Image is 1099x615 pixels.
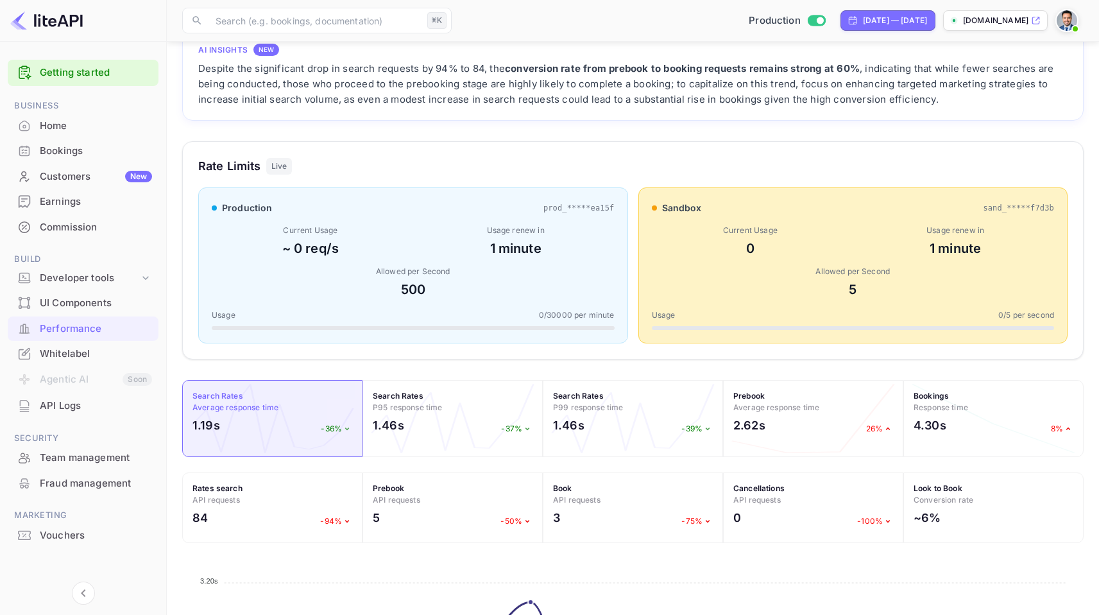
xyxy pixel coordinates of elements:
[10,10,83,31] img: LiteAPI logo
[749,13,801,28] span: Production
[40,195,152,209] div: Earnings
[8,164,158,189] div: CustomersNew
[8,215,158,240] div: Commission
[8,114,158,137] a: Home
[212,280,615,299] div: 500
[8,394,158,419] div: API Logs
[40,271,139,286] div: Developer tools
[733,403,819,412] span: Average response time
[963,15,1028,26] p: [DOMAIN_NAME]
[505,62,860,74] strong: conversion rate from prebook to booking requests remains strong at 60%
[8,471,158,495] a: Fraud management
[8,189,158,214] div: Earnings
[198,157,261,175] h3: Rate Limits
[8,291,158,315] a: UI Components
[652,309,676,321] span: Usage
[192,391,243,401] strong: Search Rates
[553,403,624,412] span: P99 response time
[8,523,158,548] div: Vouchers
[863,15,927,26] div: [DATE] — [DATE]
[40,220,152,235] div: Commission
[40,144,152,159] div: Bookings
[208,8,422,33] input: Search (e.g. bookings, documentation)
[914,403,968,412] span: Response time
[914,509,941,526] h2: ~6%
[40,322,152,336] div: Performance
[417,225,615,236] div: Usage renew in
[40,476,152,491] div: Fraud management
[681,423,713,435] p: -39%
[40,451,152,465] div: Team management
[998,309,1054,321] span: 0 / 5 per second
[40,399,152,413] div: API Logs
[914,495,973,505] span: Conversion rate
[733,495,781,505] span: API requests
[40,119,152,134] div: Home
[40,65,152,80] a: Getting started
[866,423,893,435] p: 26%
[662,201,702,214] span: sandbox
[40,169,152,184] div: Customers
[1051,423,1073,435] p: 8%
[373,391,423,401] strong: Search Rates
[200,577,218,585] tspan: 3.20s
[914,483,962,493] strong: Look to Book
[553,483,572,493] strong: Book
[840,10,935,31] div: Click to change the date range period
[914,417,946,434] h2: 4.30s
[553,509,560,526] h2: 3
[539,309,615,321] span: 0 / 30000 per minute
[212,239,409,258] div: ~ 0 req/s
[8,99,158,113] span: Business
[8,523,158,547] a: Vouchers
[8,471,158,496] div: Fraud management
[857,515,893,527] p: -100%
[212,225,409,236] div: Current Usage
[652,239,849,258] div: 0
[192,417,220,434] h2: 1.19s
[125,171,152,182] div: New
[8,267,158,290] div: Developer tools
[192,495,240,505] span: API requests
[553,495,601,505] span: API requests
[427,12,447,29] div: ⌘K
[553,417,584,434] h2: 1.46s
[192,509,208,526] h2: 84
[733,483,785,493] strong: Cancellations
[373,509,380,526] h2: 5
[8,508,158,523] span: Marketing
[40,347,152,361] div: Whitelabel
[373,495,420,505] span: API requests
[373,483,404,493] strong: Prebook
[652,280,1055,299] div: 5
[253,44,279,56] div: NEW
[212,309,235,321] span: Usage
[192,403,278,412] span: Average response time
[198,44,248,56] h4: AI Insights
[40,296,152,311] div: UI Components
[8,114,158,139] div: Home
[8,60,158,86] div: Getting started
[198,61,1068,107] div: Despite the significant drop in search requests by 94% to 84, the , indicating that while fewer s...
[8,446,158,469] a: Team management
[733,417,765,434] h2: 2.62s
[733,391,765,401] strong: Prebook
[8,139,158,162] a: Bookings
[222,201,273,214] span: production
[192,483,243,493] strong: Rates search
[8,342,158,365] a: Whitelabel
[72,582,95,605] button: Collapse navigation
[652,266,1055,277] div: Allowed per Second
[266,158,293,175] div: Live
[8,316,158,342] div: Performance
[8,291,158,316] div: UI Components
[212,266,615,277] div: Allowed per Second
[8,215,158,239] a: Commission
[8,446,158,471] div: Team management
[8,431,158,446] span: Security
[1057,10,1077,31] img: Santiago Moran Labat
[8,252,158,266] span: Build
[8,189,158,213] a: Earnings
[681,515,713,527] p: -75%
[733,509,741,526] h2: 0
